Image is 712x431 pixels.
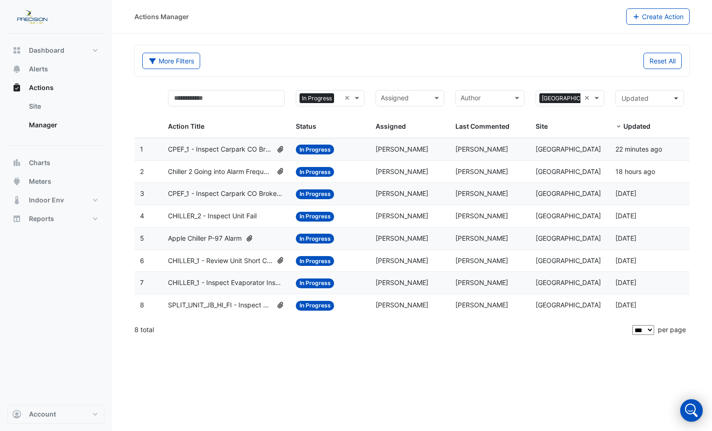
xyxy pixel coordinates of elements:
[536,122,548,130] span: Site
[12,195,21,205] app-icon: Indoor Env
[21,116,105,134] a: Manager
[536,189,601,197] span: [GEOGRAPHIC_DATA]
[615,145,662,153] span: 2025-09-10T08:49:31.598
[536,301,601,309] span: [GEOGRAPHIC_DATA]
[29,64,48,74] span: Alerts
[168,278,285,288] span: CHILLER_1 - Inspect Evaporator Insufficient Pressure
[658,326,686,334] span: per page
[7,60,105,78] button: Alerts
[376,189,428,197] span: [PERSON_NAME]
[29,83,54,92] span: Actions
[621,94,649,102] span: Updated
[376,301,428,309] span: [PERSON_NAME]
[140,234,144,242] span: 5
[296,145,335,154] span: In Progress
[455,212,508,220] span: [PERSON_NAME]
[134,12,189,21] div: Actions Manager
[11,7,53,26] img: Company Logo
[536,234,601,242] span: [GEOGRAPHIC_DATA]
[455,257,508,264] span: [PERSON_NAME]
[7,153,105,172] button: Charts
[615,234,636,242] span: 2025-08-27T14:25:14.464
[12,177,21,186] app-icon: Meters
[29,410,56,419] span: Account
[376,122,406,130] span: Assigned
[168,122,204,130] span: Action Title
[296,122,316,130] span: Status
[140,278,144,286] span: 7
[376,257,428,264] span: [PERSON_NAME]
[140,301,144,309] span: 8
[455,145,508,153] span: [PERSON_NAME]
[376,234,428,242] span: [PERSON_NAME]
[168,300,272,311] span: SPLIT_UNIT_JB_HI_FI - Inspect Unit Fail
[12,64,21,74] app-icon: Alerts
[455,189,508,197] span: [PERSON_NAME]
[643,53,682,69] button: Reset All
[296,167,335,177] span: In Progress
[539,93,602,104] span: [GEOGRAPHIC_DATA]
[536,257,601,264] span: [GEOGRAPHIC_DATA]
[455,122,510,130] span: Last Commented
[296,256,335,266] span: In Progress
[21,97,105,116] a: Site
[296,212,335,222] span: In Progress
[7,41,105,60] button: Dashboard
[296,234,335,243] span: In Progress
[29,195,64,205] span: Indoor Env
[168,188,285,199] span: CPEF_1 - Inspect Carpark CO Broken Sensor
[536,145,601,153] span: [GEOGRAPHIC_DATA]
[7,172,105,191] button: Meters
[536,167,601,175] span: [GEOGRAPHIC_DATA]
[29,214,54,223] span: Reports
[140,189,144,197] span: 3
[140,212,144,220] span: 4
[455,278,508,286] span: [PERSON_NAME]
[7,209,105,228] button: Reports
[12,46,21,55] app-icon: Dashboard
[12,158,21,167] app-icon: Charts
[296,301,335,311] span: In Progress
[7,191,105,209] button: Indoor Env
[168,167,272,177] span: Chiller 2 Going into Alarm Frequently
[168,233,242,244] span: Apple Chiller P-97 Alarm
[455,167,508,175] span: [PERSON_NAME]
[344,93,352,104] span: Clear
[615,278,636,286] span: 2025-08-21T17:16:33.405
[376,278,428,286] span: [PERSON_NAME]
[7,405,105,424] button: Account
[12,83,21,92] app-icon: Actions
[615,257,636,264] span: 2025-08-26T15:05:29.140
[134,318,630,341] div: 8 total
[29,46,64,55] span: Dashboard
[7,78,105,97] button: Actions
[615,189,636,197] span: 2025-09-01T09:41:11.577
[626,8,690,25] button: Create Action
[623,122,650,130] span: Updated
[455,301,508,309] span: [PERSON_NAME]
[296,189,335,199] span: In Progress
[7,97,105,138] div: Actions
[140,257,144,264] span: 6
[296,278,335,288] span: In Progress
[584,93,592,104] span: Clear
[536,278,601,286] span: [GEOGRAPHIC_DATA]
[29,158,50,167] span: Charts
[455,234,508,242] span: [PERSON_NAME]
[140,167,144,175] span: 2
[142,53,200,69] button: More Filters
[536,212,601,220] span: [GEOGRAPHIC_DATA]
[376,212,428,220] span: [PERSON_NAME]
[615,301,636,309] span: 2025-08-21T17:15:45.539
[140,145,143,153] span: 1
[168,256,272,266] span: CHILLER_1 - Review Unit Short Cycling
[680,399,703,422] div: Open Intercom Messenger
[376,145,428,153] span: [PERSON_NAME]
[615,167,655,175] span: 2025-09-09T14:59:21.626
[615,90,684,106] button: Updated
[615,212,636,220] span: 2025-08-28T05:46:18.772
[12,214,21,223] app-icon: Reports
[376,167,428,175] span: [PERSON_NAME]
[300,93,334,104] span: In Progress
[168,211,257,222] span: CHILLER_2 - Inspect Unit Fail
